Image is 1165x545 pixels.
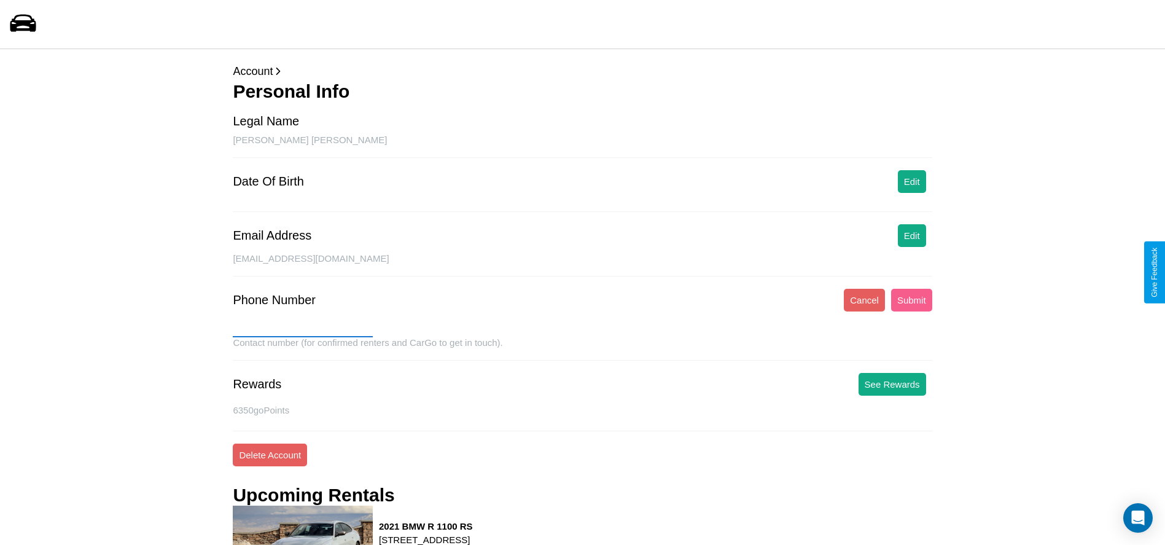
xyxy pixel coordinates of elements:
div: Email Address [233,229,311,243]
div: Date Of Birth [233,174,304,189]
h3: 2021 BMW R 1100 RS [379,521,473,531]
button: Edit [898,170,926,193]
button: Submit [891,289,932,312]
button: Edit [898,224,926,247]
div: [PERSON_NAME] [PERSON_NAME] [233,135,932,158]
h3: Personal Info [233,81,932,102]
div: Open Intercom Messenger [1123,503,1153,533]
button: Delete Account [233,444,307,466]
button: See Rewards [859,373,926,396]
div: Rewards [233,377,281,391]
div: Phone Number [233,293,316,307]
div: Give Feedback [1150,248,1159,297]
div: Legal Name [233,114,299,128]
h3: Upcoming Rentals [233,485,394,506]
div: [EMAIL_ADDRESS][DOMAIN_NAME] [233,253,932,276]
button: Cancel [844,289,885,312]
p: Account [233,61,932,81]
div: Contact number (for confirmed renters and CarGo to get in touch). [233,337,932,361]
p: 6350 goPoints [233,402,932,418]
